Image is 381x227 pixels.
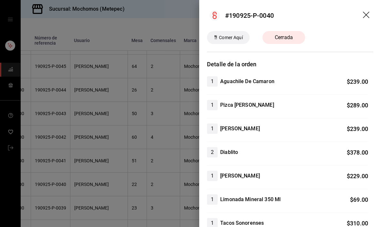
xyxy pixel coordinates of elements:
span: $ 239.00 [347,125,368,132]
span: 1 [207,125,218,133]
span: $ 289.00 [347,102,368,109]
h4: [PERSON_NAME] [220,125,260,133]
span: Comer Aquí [216,34,245,41]
span: 2 [207,148,218,156]
h3: Detalle de la orden [207,60,373,69]
h4: Diablito [220,148,238,156]
h4: Tacos Sonorenses [220,219,264,227]
span: $ 378.00 [347,149,368,156]
span: 1 [207,101,218,109]
span: Cerrada [271,34,297,41]
button: drag [363,12,371,19]
h4: Pizca [PERSON_NAME] [220,101,274,109]
span: $ 239.00 [347,78,368,85]
h4: Aguachile De Camaron [220,78,274,85]
span: $ 229.00 [347,173,368,179]
span: $ 69.00 [350,196,368,203]
h4: Limonada Mineral 350 Ml [220,196,281,203]
span: $ 310.00 [347,220,368,227]
h4: [PERSON_NAME] [220,172,260,180]
div: #190925-P-0040 [225,11,274,20]
span: 1 [207,196,218,203]
span: 1 [207,219,218,227]
span: 1 [207,172,218,180]
span: 1 [207,78,218,85]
